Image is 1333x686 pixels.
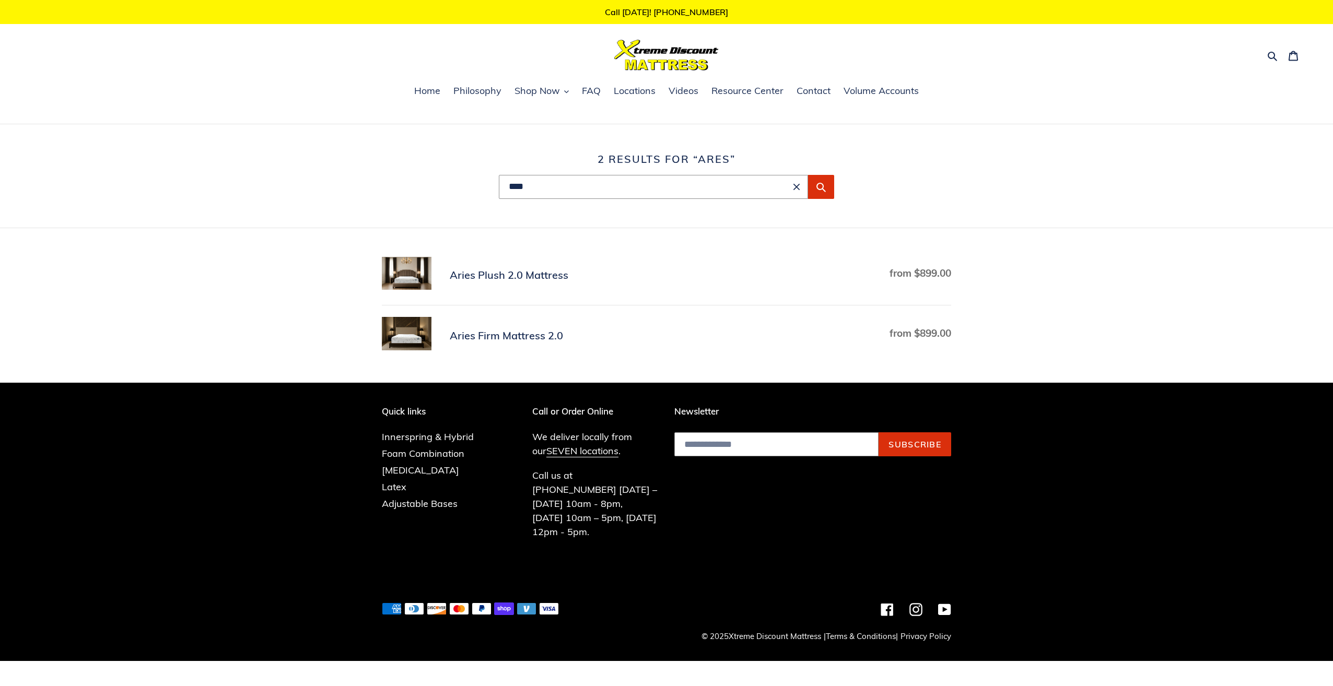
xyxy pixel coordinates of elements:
[701,631,821,641] small: © 2025
[879,432,951,456] button: Subscribe
[532,406,659,417] p: Call or Order Online
[844,85,919,97] span: Volume Accounts
[382,406,489,417] p: Quick links
[614,85,656,97] span: Locations
[382,257,951,294] a: Aries Plush 2.0 Mattress
[901,631,951,641] a: Privacy Policy
[674,432,879,456] input: Email address
[663,84,704,99] a: Videos
[790,181,803,193] button: Clear search term
[515,85,560,97] span: Shop Now
[382,498,458,510] a: Adjustable Bases
[791,84,836,99] a: Contact
[453,85,501,97] span: Philosophy
[382,153,951,165] h1: 2 results for “ares”
[532,468,659,539] p: Call us at [PHONE_NUMBER] [DATE] – [DATE] 10am - 8pm, [DATE] 10am – 5pm, [DATE] 12pm - 5pm.
[674,406,951,417] p: Newsletter
[382,431,474,443] a: Innerspring & Hybrid
[509,84,574,99] button: Shop Now
[797,85,831,97] span: Contact
[382,317,951,354] a: Aries Firm Mattress 2.0
[706,84,789,99] a: Resource Center
[888,439,941,450] span: Subscribe
[826,631,896,641] a: Terms & Conditions
[838,84,924,99] a: Volume Accounts
[669,85,698,97] span: Videos
[614,40,719,70] img: Xtreme Discount Mattress
[729,631,821,641] a: Xtreme Discount Mattress
[382,464,459,476] a: [MEDICAL_DATA]
[582,85,601,97] span: FAQ
[546,445,618,457] a: SEVEN locations
[382,481,406,493] a: Latex
[382,447,464,459] a: Foam Combination
[577,84,606,99] a: FAQ
[609,84,661,99] a: Locations
[414,85,440,97] span: Home
[824,631,898,641] small: | |
[409,84,446,99] a: Home
[532,430,659,458] p: We deliver locally from our .
[808,175,834,199] button: Submit
[711,85,784,97] span: Resource Center
[448,84,507,99] a: Philosophy
[499,175,808,199] input: Search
